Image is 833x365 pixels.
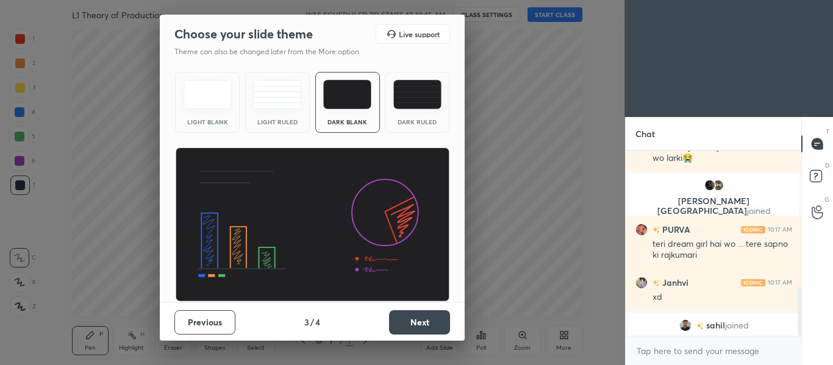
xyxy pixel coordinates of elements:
[660,276,688,289] h6: Janhvi
[768,279,792,286] div: 10:17 AM
[323,80,371,109] img: darkTheme.f0cc69e5.svg
[183,119,232,125] div: Light Blank
[635,224,648,236] img: 93674a53cbd54b25ad4945d795c22713.jpg
[741,226,765,233] img: iconic-light.a09c19a4.png
[652,280,660,286] img: no-rating-badge.077c3623.svg
[304,316,309,328] h4: 3
[746,205,770,216] span: joined
[652,291,792,303] div: xd
[706,321,724,330] span: sahil
[174,46,372,57] p: Theme can also be changed later from the More option
[184,80,232,109] img: lightTheme.e5ed3b09.svg
[626,118,665,150] p: Chat
[399,30,440,38] h5: Live support
[175,147,450,302] img: darkThemeBanner.d06ce4a2.svg
[826,127,829,136] p: T
[315,316,320,328] h4: 4
[253,119,302,125] div: Light Ruled
[393,119,442,125] div: Dark Ruled
[635,277,648,289] img: ead445058683462c90c7d2d7317c1dd7.jpg
[253,80,301,109] img: lightRuledTheme.5fabf969.svg
[323,119,372,125] div: Dark Blank
[696,323,703,330] img: no-rating-badge.077c3623.svg
[679,319,691,331] img: 45be8b244e1147cdb657e22ce205a112.jpg
[652,227,660,233] img: no-rating-badge.077c3623.svg
[310,316,314,328] h4: /
[652,238,792,261] div: teri dream girl hai wo ... tere sapno ki rajkumari
[174,26,313,42] h2: Choose your slide theme
[389,310,450,335] button: Next
[393,80,442,109] img: darkRuledTheme.de295e13.svg
[824,195,829,204] p: G
[636,196,792,216] p: [PERSON_NAME][GEOGRAPHIC_DATA]
[660,223,690,236] h6: PURVA
[626,151,802,336] div: grid
[712,179,724,191] img: 2d9fefef08a24784ad6a1e053b2582c9.jpg
[703,179,715,191] img: 49404e89d0184fcc9ee5cd1c22fbe91c.jpg
[724,321,748,330] span: joined
[741,279,765,286] img: iconic-light.a09c19a4.png
[825,161,829,170] p: D
[174,310,235,335] button: Previous
[768,226,792,233] div: 10:17 AM
[652,141,792,165] div: Ab to mujhe bhi janna hai kon hai wo larki😭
